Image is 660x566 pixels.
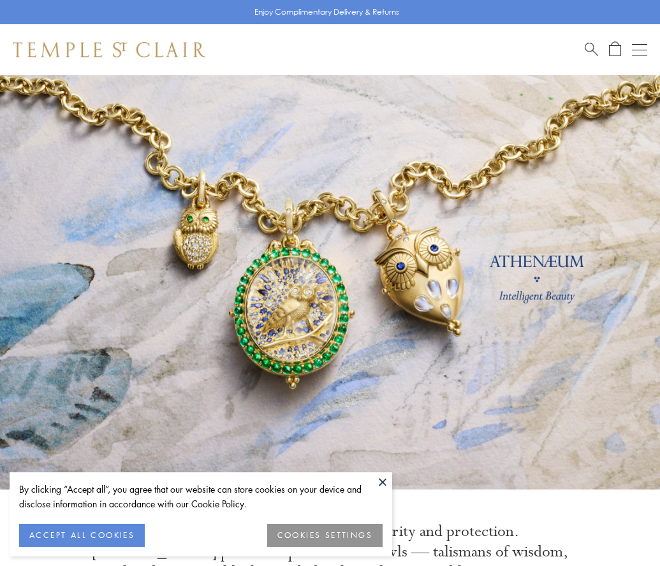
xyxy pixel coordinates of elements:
[585,41,598,57] a: Search
[254,6,399,18] p: Enjoy Complimentary Delivery & Returns
[609,41,621,57] a: Open Shopping Bag
[632,42,647,57] button: Open navigation
[19,482,383,511] div: By clicking “Accept all”, you agree that our website can store cookies on your device and disclos...
[19,524,145,547] button: ACCEPT ALL COOKIES
[13,42,205,57] img: Temple St. Clair
[267,524,383,547] button: COOKIES SETTINGS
